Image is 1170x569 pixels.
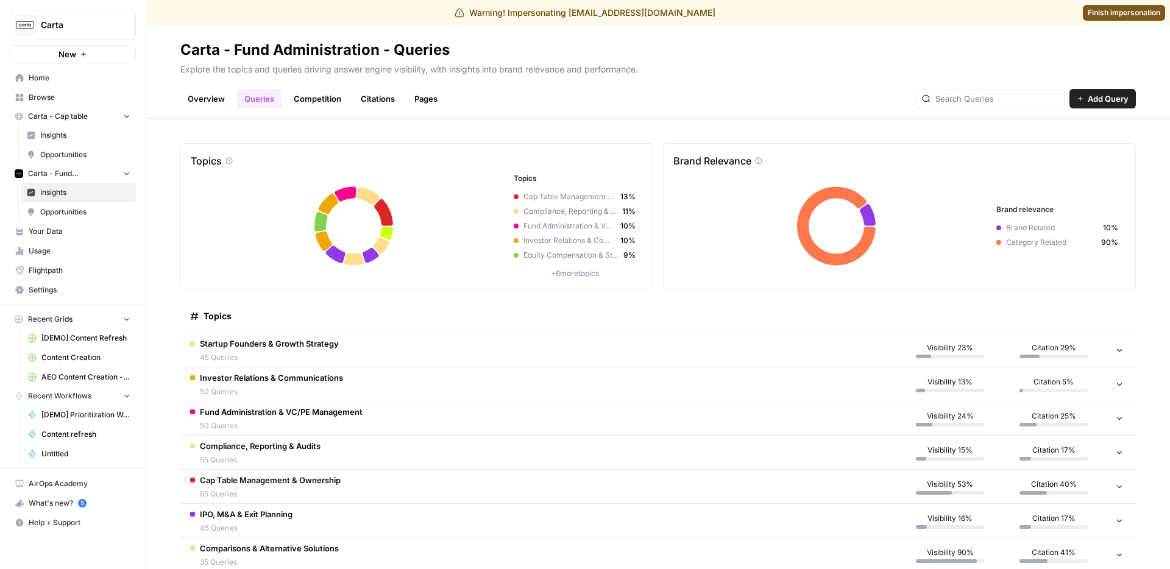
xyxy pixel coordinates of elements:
[10,310,136,328] button: Recent Grids
[673,154,751,168] p: Brand Relevance
[200,352,339,363] span: 45 Queries
[200,557,339,568] span: 35 Queries
[514,268,636,279] p: + 6 more topics
[41,333,130,344] span: [DEMO] Content Refresh
[15,169,23,178] img: c35yeiwf0qjehltklbh57st2xhbo
[620,235,636,246] span: 10%
[1006,222,1098,233] span: Brand Related
[620,221,636,231] span: 10%
[78,499,87,507] a: 5
[1033,376,1074,387] span: Citation 5%
[623,250,636,261] span: 9%
[200,542,339,554] span: Comparisons & Alternative Solutions
[10,261,136,280] a: Flightpath
[200,372,343,384] span: Investor Relations & Communications
[10,513,136,532] button: Help + Support
[1088,93,1129,105] span: Add Query
[41,409,130,420] span: [DEMO] Prioritization Workflow for creation
[200,386,343,397] span: 50 Queries
[523,221,615,231] span: Fund Administration & VC/PE Management
[40,207,130,217] span: Opportunities
[14,14,36,36] img: Carta Logo
[1069,89,1136,108] button: Add Query
[29,92,130,103] span: Browse
[1032,445,1076,456] span: Citation 17%
[200,508,292,520] span: IPO, M&A & Exit Planning
[80,500,83,506] text: 5
[407,89,445,108] a: Pages
[200,454,321,465] span: 55 Queries
[927,342,973,353] span: Visibility 23%
[21,202,136,222] a: Opportunities
[41,429,130,440] span: Content refresh
[200,474,341,486] span: Cap Table Management & Ownership
[523,235,615,246] span: Investor Relations & Communications
[1032,547,1076,558] span: Citation 41%
[29,72,130,83] span: Home
[29,478,130,489] span: AirOps Academy
[1032,411,1076,422] span: Citation 25%
[29,265,130,276] span: Flightpath
[523,191,615,202] span: Cap Table Management & Ownership
[927,513,973,524] span: Visibility 16%
[1083,5,1165,21] a: Finish impersonation
[23,425,136,444] a: Content refresh
[28,111,88,122] span: Carta - Cap table
[21,183,136,202] a: Insights
[21,145,136,164] a: Opportunities
[927,411,974,422] span: Visibility 24%
[29,246,130,256] span: Usage
[10,494,135,512] div: What's new?
[23,328,136,348] a: [DEMO] Content Refresh
[23,444,136,464] a: Untitled
[28,314,73,325] span: Recent Grids
[200,420,363,431] span: 50 Queries
[927,479,973,490] span: Visibility 53%
[620,191,636,202] span: 13%
[29,284,130,295] span: Settings
[21,125,136,145] a: Insights
[10,387,136,405] button: Recent Workflows
[200,406,363,418] span: Fund Administration & VC/PE Management
[1032,342,1076,353] span: Citation 29%
[1006,237,1096,248] span: Category Related
[514,173,636,184] h3: Topics
[23,348,136,367] a: Content Creation
[237,89,282,108] a: Queries
[200,440,321,452] span: Compliance, Reporting & Audits
[23,367,136,387] a: AEO Content Creation - Fund Mgmt
[41,19,115,31] span: Carta
[1103,222,1118,233] span: 10%
[353,89,402,108] a: Citations
[191,154,222,168] p: Topics
[40,187,130,198] span: Insights
[180,40,450,60] div: Carta - Fund Administration - Queries
[58,48,76,60] span: New
[10,68,136,88] a: Home
[10,241,136,261] a: Usage
[10,45,136,63] button: New
[180,89,232,108] a: Overview
[204,310,232,322] span: Topics
[927,445,973,456] span: Visibility 15%
[200,338,339,350] span: Startup Founders & Growth Strategy
[10,474,136,493] a: AirOps Academy
[927,547,974,558] span: Visibility 90%
[29,517,130,528] span: Help + Support
[622,206,636,217] span: 11%
[523,206,617,217] span: Compliance, Reporting & Audits
[286,89,349,108] a: Competition
[935,93,1059,105] input: Search Queries
[1031,479,1077,490] span: Citation 40%
[10,107,136,125] button: Carta - Cap table
[40,149,130,160] span: Opportunities
[1088,7,1160,18] span: Finish impersonation
[10,88,136,107] a: Browse
[41,372,130,383] span: AEO Content Creation - Fund Mgmt
[927,376,973,387] span: Visibility 13%
[28,168,118,179] span: Carta - Fund Administration
[1101,237,1118,248] span: 90%
[40,130,130,141] span: Insights
[29,226,130,237] span: Your Data
[10,10,136,40] button: Workspace: Carta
